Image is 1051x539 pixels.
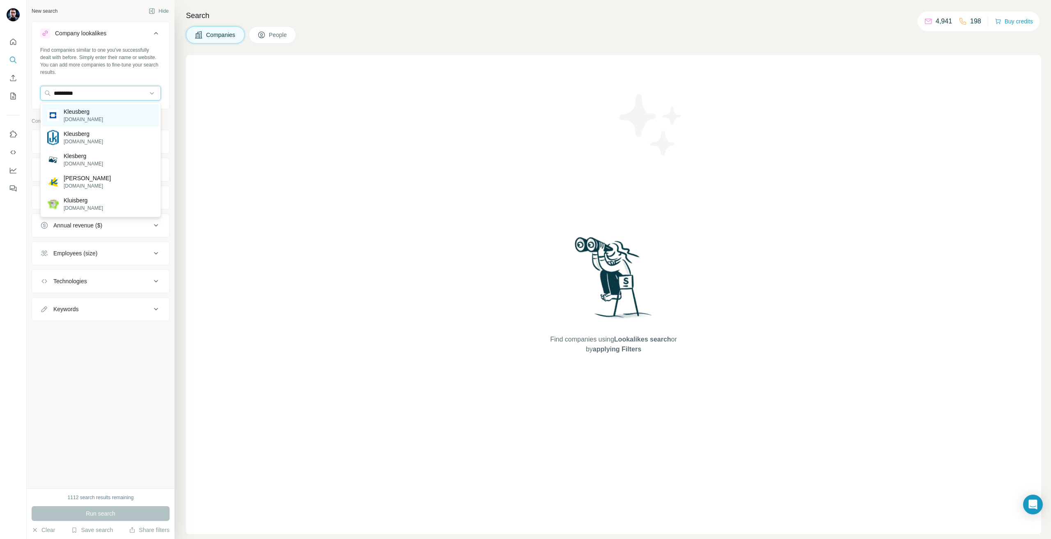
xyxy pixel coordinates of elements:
[32,271,169,291] button: Technologies
[614,336,671,343] span: Lookalikes search
[64,196,103,204] p: Kluisberg
[593,346,641,353] span: applying Filters
[143,5,174,17] button: Hide
[7,34,20,49] button: Quick start
[7,127,20,142] button: Use Surfe on LinkedIn
[32,117,170,125] p: Company information
[7,71,20,85] button: Enrich CSV
[32,160,169,179] button: Industry
[64,130,103,138] p: Kleusberg
[64,108,103,116] p: Kleusberg
[47,154,59,165] img: Klesberg
[7,163,20,178] button: Dashboard
[571,235,656,326] img: Surfe Illustration - Woman searching with binoculars
[68,494,134,501] div: 1112 search results remaining
[47,198,59,210] img: Kluisberg
[7,53,20,67] button: Search
[64,160,103,167] p: [DOMAIN_NAME]
[47,130,59,145] img: Kleusberg
[47,110,59,121] img: Kleusberg
[186,10,1041,21] h4: Search
[129,526,170,534] button: Share filters
[32,188,169,207] button: HQ location
[32,7,57,15] div: New search
[53,305,78,313] div: Keywords
[55,29,106,37] div: Company lookalikes
[614,88,688,162] img: Surfe Illustration - Stars
[7,145,20,160] button: Use Surfe API
[71,526,113,534] button: Save search
[64,182,111,190] p: [DOMAIN_NAME]
[32,216,169,235] button: Annual revenue ($)
[32,132,169,151] button: Company
[64,174,111,182] p: [PERSON_NAME]
[970,16,981,26] p: 198
[53,249,97,257] div: Employees (size)
[269,31,288,39] span: People
[53,221,102,229] div: Annual revenue ($)
[206,31,236,39] span: Companies
[32,526,55,534] button: Clear
[40,46,161,76] div: Find companies similar to one you've successfully dealt with before. Simply enter their name or w...
[548,335,679,354] span: Find companies using or by
[64,116,103,123] p: [DOMAIN_NAME]
[995,16,1033,27] button: Buy credits
[32,299,169,319] button: Keywords
[7,181,20,196] button: Feedback
[32,243,169,263] button: Employees (size)
[47,176,59,188] img: Kressberg
[64,138,103,145] p: [DOMAIN_NAME]
[53,277,87,285] div: Technologies
[7,89,20,103] button: My lists
[936,16,952,26] p: 4,941
[64,204,103,212] p: [DOMAIN_NAME]
[1023,495,1043,514] div: Open Intercom Messenger
[7,8,20,21] img: Avatar
[64,152,103,160] p: Klesberg
[32,23,169,46] button: Company lookalikes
